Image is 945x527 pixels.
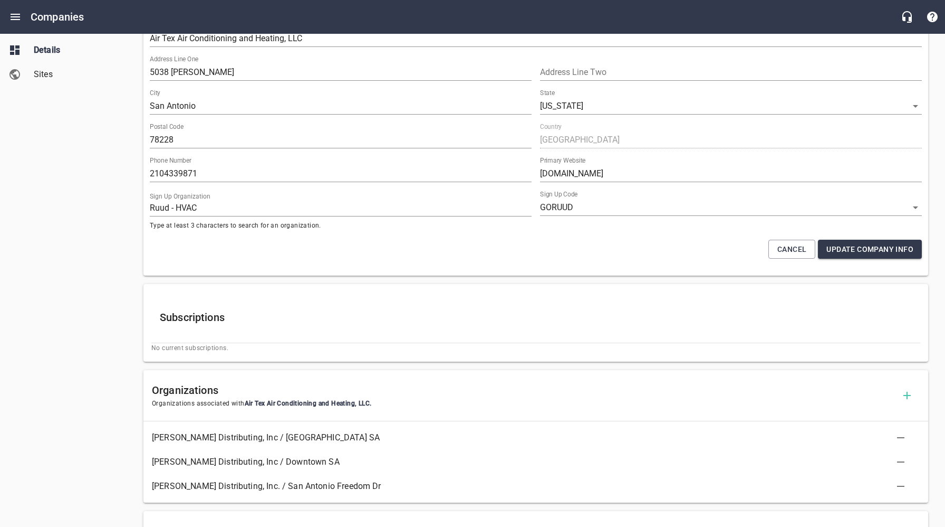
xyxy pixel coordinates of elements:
[152,399,894,409] span: Organizations associated with
[150,157,191,164] label: Phone Number
[777,243,806,256] span: Cancel
[894,4,920,30] button: Live Chat
[888,425,913,450] button: Delete Association
[152,480,903,493] span: [PERSON_NAME] Distributing, Inc. / San Antonio Freedom Dr
[150,221,532,231] span: Type at least 3 characters to search for an organization.
[3,4,28,30] button: Open drawer
[245,400,372,407] span: Air Tex Air Conditioning and Heating, LLC .
[152,431,903,444] span: [PERSON_NAME] Distributing, Inc / [GEOGRAPHIC_DATA] SA
[160,309,912,326] h6: Subscriptions
[888,474,913,499] button: Delete Association
[151,343,920,354] span: No current subscriptions.
[150,90,160,96] label: City
[540,90,555,96] label: State
[152,382,894,399] h6: Organizations
[150,124,184,130] label: Postal Code
[150,200,532,217] input: Start typing to search organizations
[920,4,945,30] button: Support Portal
[540,157,585,164] label: Primary Website
[540,191,577,197] label: Sign Up Code
[540,124,562,130] label: Country
[826,243,913,256] span: Update Company Info
[150,56,198,62] label: Address Line One
[34,44,114,57] span: Details
[31,8,84,25] h6: Companies
[768,240,815,259] button: Cancel
[152,456,903,468] span: [PERSON_NAME] Distributing, Inc / Downtown SA
[818,240,922,259] button: Update Company Info
[34,68,114,81] span: Sites
[894,383,920,408] button: Add Organization
[888,449,913,475] button: Delete Association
